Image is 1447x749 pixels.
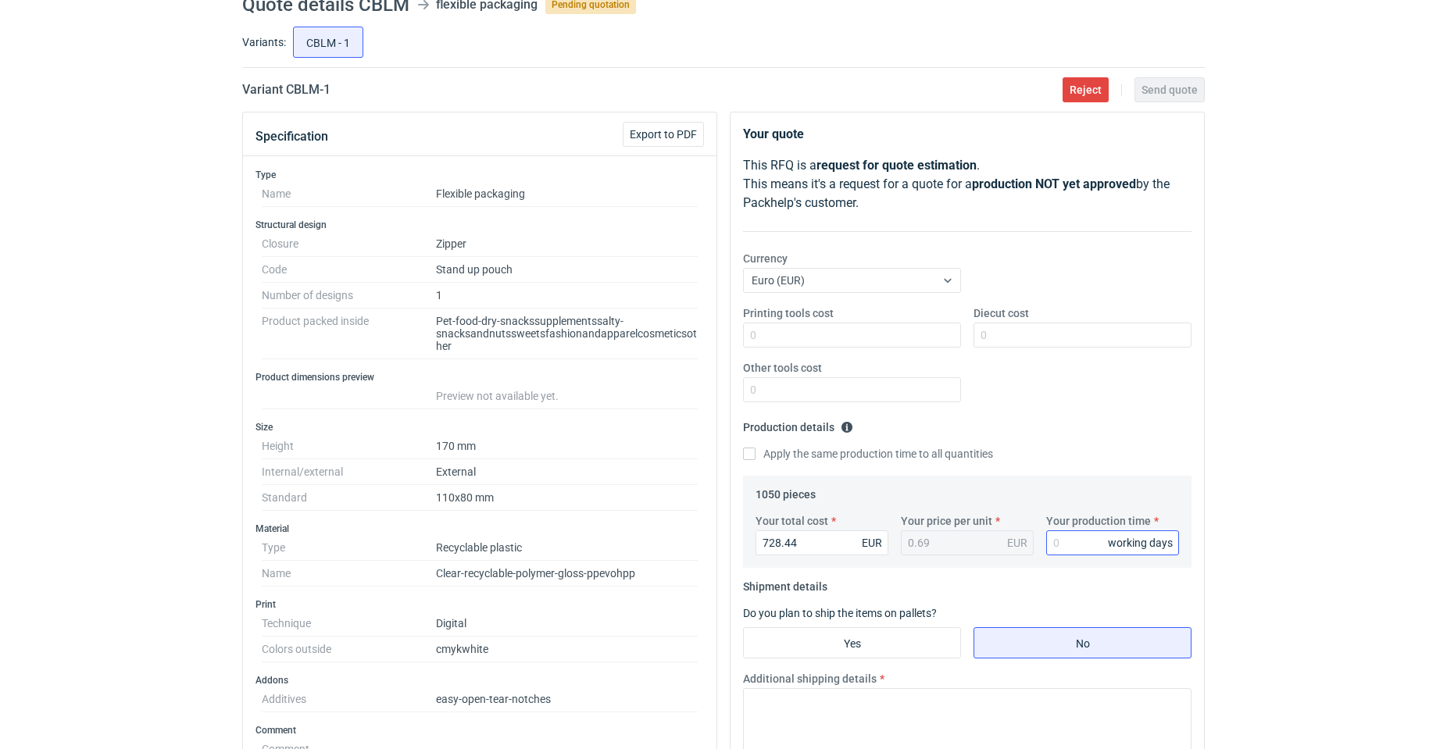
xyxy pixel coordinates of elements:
[262,485,436,511] dt: Standard
[262,283,436,309] dt: Number of designs
[743,323,961,348] input: 0
[816,158,977,173] strong: request for quote estimation
[436,231,698,257] dd: Zipper
[255,523,704,535] h3: Material
[743,377,961,402] input: 0
[255,421,704,433] h3: Size
[436,181,698,207] dd: Flexible packaging
[262,637,436,662] dt: Colors outside
[752,274,805,287] span: Euro (EUR)
[901,513,992,529] label: Your price per unit
[255,724,704,737] h3: Comment
[756,513,828,529] label: Your total cost
[1063,77,1109,102] button: Reject
[630,129,697,140] span: Export to PDF
[436,309,698,359] dd: Pet-food-dry-snackssupplementssalty-snacksandnutssweetsfashionandapparelcosmeticsother
[862,535,882,551] div: EUR
[436,637,698,662] dd: cmyk white
[1046,530,1179,555] input: 0
[242,34,286,50] label: Variants:
[436,283,698,309] dd: 1
[262,687,436,712] dt: Additives
[756,530,888,555] input: 0
[972,177,1136,191] strong: production NOT yet approved
[262,257,436,283] dt: Code
[1134,77,1205,102] button: Send quote
[1142,84,1198,95] span: Send quote
[262,561,436,587] dt: Name
[255,219,704,231] h3: Structural design
[436,485,698,511] dd: 110x80 mm
[756,482,816,501] legend: 1050 pieces
[255,118,328,155] button: Specification
[974,323,1192,348] input: 0
[743,251,788,266] label: Currency
[1070,84,1102,95] span: Reject
[436,687,698,712] dd: easy-open-tear-notches
[262,231,436,257] dt: Closure
[436,433,698,459] dd: 170 mm
[974,305,1029,321] label: Diecut cost
[743,446,993,462] label: Apply the same production time to all quantities
[743,671,877,687] label: Additional shipping details
[262,433,436,459] dt: Height
[743,156,1192,212] p: This RFQ is a . This means it's a request for a quote for a by the Packhelp's customer.
[255,598,704,611] h3: Print
[1046,513,1151,529] label: Your production time
[743,627,961,658] label: Yes
[743,415,853,433] legend: Production details
[255,371,704,383] h3: Product dimensions preview
[974,627,1192,658] label: No
[436,535,698,561] dd: Recyclable plastic
[262,535,436,561] dt: Type
[255,169,704,181] h3: Type
[743,607,937,619] label: Do you plan to ship the items on pallets?
[743,360,822,376] label: Other tools cost
[262,459,436,485] dt: Internal/external
[436,257,698,283] dd: Stand up pouch
[262,611,436,637] dt: Technique
[743,574,827,593] legend: Shipment details
[242,80,330,99] h2: Variant CBLM - 1
[262,181,436,207] dt: Name
[255,674,704,687] h3: Addons
[623,122,704,147] button: Export to PDF
[436,561,698,587] dd: Clear-recyclable-polymer-gloss-ppevohpp
[436,611,698,637] dd: Digital
[1108,535,1173,551] div: working days
[1007,535,1027,551] div: EUR
[436,390,559,402] span: Preview not available yet.
[743,127,804,141] strong: Your quote
[436,459,698,485] dd: External
[262,309,436,359] dt: Product packed inside
[743,305,834,321] label: Printing tools cost
[293,27,363,58] label: CBLM - 1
